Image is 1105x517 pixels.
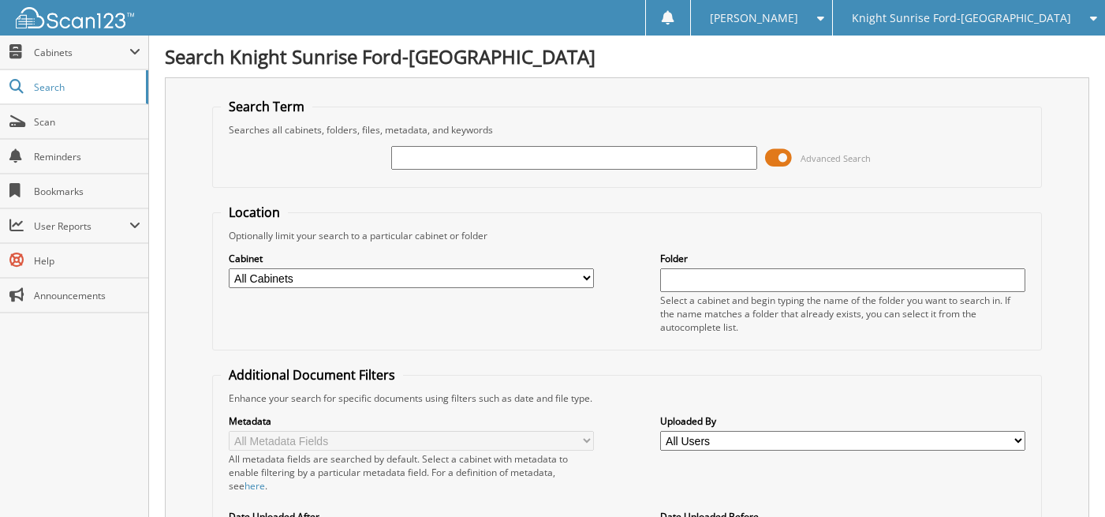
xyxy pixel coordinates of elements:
span: Knight Sunrise Ford-[GEOGRAPHIC_DATA] [852,13,1071,23]
span: Help [34,254,140,268]
span: Scan [34,115,140,129]
img: scan123-logo-white.svg [16,7,134,28]
h1: Search Knight Sunrise Ford-[GEOGRAPHIC_DATA] [165,43,1089,69]
span: Reminders [34,150,140,163]
span: Advanced Search [801,152,871,164]
div: Select a cabinet and begin typing the name of the folder you want to search in. If the name match... [660,294,1026,334]
legend: Location [221,204,288,221]
legend: Additional Document Filters [221,366,403,384]
div: All metadata fields are searched by default. Select a cabinet with metadata to enable filtering b... [229,452,595,493]
span: Announcements [34,289,140,302]
span: Bookmarks [34,185,140,198]
label: Cabinet [229,252,595,265]
span: Cabinets [34,46,129,59]
span: Search [34,81,138,94]
a: here [245,479,265,493]
div: Searches all cabinets, folders, files, metadata, and keywords [221,123,1034,137]
span: [PERSON_NAME] [710,13,798,23]
label: Metadata [229,414,595,428]
div: Enhance your search for specific documents using filters such as date and file type. [221,391,1034,405]
div: Optionally limit your search to a particular cabinet or folder [221,229,1034,242]
label: Folder [660,252,1026,265]
label: Uploaded By [660,414,1026,428]
legend: Search Term [221,98,312,115]
span: User Reports [34,219,129,233]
